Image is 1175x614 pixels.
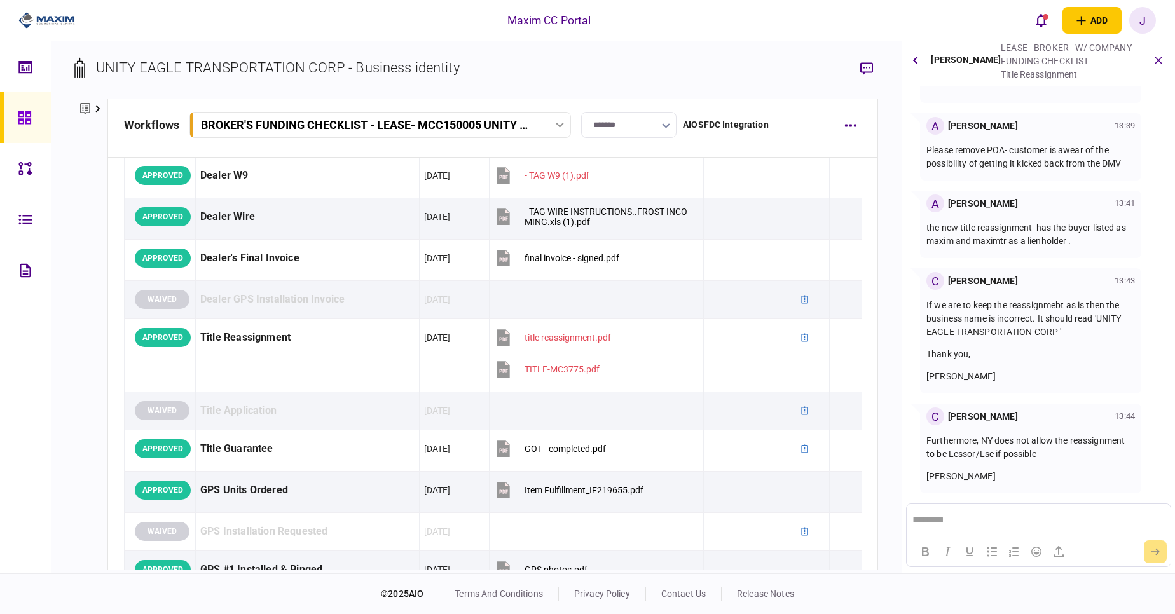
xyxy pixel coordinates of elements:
[135,328,191,347] div: APPROVED
[683,118,769,132] div: AIOSFDC Integration
[948,410,1018,423] div: [PERSON_NAME]
[135,290,189,309] div: WAIVED
[18,11,75,30] img: client company logo
[1026,543,1047,561] button: Emojis
[96,57,460,78] div: UNITY EAGLE TRANSPORTATION CORP - Business identity
[931,41,1001,79] div: [PERSON_NAME]
[1115,275,1135,287] div: 13:43
[507,12,591,29] div: Maxim CC Portal
[525,207,692,227] div: - TAG WIRE INSTRUCTIONS..FROST INCOMING.xls (1).pdf
[135,439,191,458] div: APPROVED
[525,253,619,263] div: final invoice - signed.pdf
[926,194,944,212] div: A
[201,118,532,132] div: BROKER'S FUNDING CHECKLIST - LEASE - MCC150005 UNITY EAGLE TRANSPORTATION
[737,589,794,599] a: release notes
[494,244,619,273] button: final invoice - signed.pdf
[494,435,606,463] button: GOT - completed.pdf
[937,543,958,561] button: Italic
[424,293,451,306] div: [DATE]
[1001,68,1139,81] div: Title Reassignment
[1115,197,1135,210] div: 13:41
[200,203,415,231] div: Dealer Wire
[200,324,415,352] div: Title Reassignment
[1115,119,1135,132] div: 13:39
[200,397,415,425] div: Title Application
[424,210,451,223] div: [DATE]
[959,543,980,561] button: Underline
[926,144,1135,170] p: Please remove POA- customer is awear of the possibility of getting it kicked back from the DMV
[494,556,587,584] button: GPS photos.pdf
[926,434,1135,461] p: Furthermore, NY does not allow the reassignment to be Lessor/Lse if possible
[494,161,589,190] button: - TAG W9 (1).pdf
[135,166,191,185] div: APPROVED
[200,435,415,463] div: Title Guarantee
[135,401,189,420] div: WAIVED
[424,252,451,264] div: [DATE]
[525,332,611,343] div: title reassignment.pdf
[424,404,451,417] div: [DATE]
[494,476,643,505] button: Item Fulfillment_IF219655.pdf
[424,442,451,455] div: [DATE]
[135,249,191,268] div: APPROVED
[926,348,1135,361] p: Thank you,
[948,275,1018,288] div: [PERSON_NAME]
[135,207,191,226] div: APPROVED
[1129,7,1156,34] button: J
[926,470,1135,483] p: [PERSON_NAME]
[455,589,543,599] a: terms and conditions
[948,119,1018,133] div: [PERSON_NAME]
[200,161,415,190] div: Dealer W9
[189,112,571,138] button: BROKER'S FUNDING CHECKLIST - LEASE- MCC150005 UNITY EAGLE TRANSPORTATION
[525,444,606,454] div: GOT - completed.pdf
[381,587,439,601] div: © 2025 AIO
[661,589,706,599] a: contact us
[424,525,451,538] div: [DATE]
[926,299,1135,339] p: If we are to keep the reassignmebt as is then the business name is incorrect. It should read 'UNI...
[926,370,1135,383] p: [PERSON_NAME]
[494,203,692,231] button: - TAG WIRE INSTRUCTIONS..FROST INCOMING.xls (1).pdf
[1062,7,1122,34] button: open adding identity options
[914,543,936,561] button: Bold
[525,564,587,575] div: GPS photos.pdf
[424,331,451,344] div: [DATE]
[200,556,415,584] div: GPS #1 Installed & Pinged
[424,563,451,576] div: [DATE]
[135,522,189,541] div: WAIVED
[1001,41,1139,68] div: LEASE - BROKER - W/ COMPANY - FUNDING CHECKLIST
[200,244,415,273] div: Dealer's Final Invoice
[1003,543,1025,561] button: Numbered list
[124,116,179,133] div: workflows
[1115,410,1135,423] div: 13:44
[948,197,1018,210] div: [PERSON_NAME]
[200,285,415,314] div: Dealer GPS Installation Invoice
[926,221,1135,248] p: the new title reassignment has the buyer listed as maxim and maximtr as a lienholder .
[424,484,451,496] div: [DATE]
[424,169,451,182] div: [DATE]
[525,485,643,495] div: Item Fulfillment_IF219655.pdf
[494,324,611,352] button: title reassignment.pdf
[907,504,1170,536] iframe: Rich Text Area
[926,407,944,425] div: C
[135,481,191,500] div: APPROVED
[135,560,191,579] div: APPROVED
[200,517,415,546] div: GPS Installation Requested
[200,476,415,505] div: GPS Units Ordered
[1028,7,1055,34] button: open notifications list
[981,543,1003,561] button: Bullet list
[926,272,944,290] div: C
[494,355,600,384] button: TITLE-MC3775.pdf
[574,589,630,599] a: privacy policy
[525,170,589,181] div: - TAG W9 (1).pdf
[926,117,944,135] div: A
[525,364,600,374] div: TITLE-MC3775.pdf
